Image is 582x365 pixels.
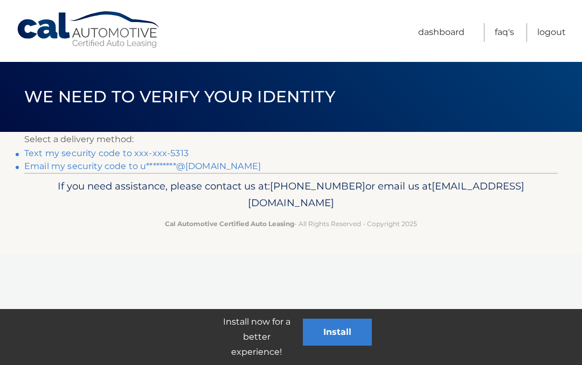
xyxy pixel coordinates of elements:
[24,161,261,171] a: Email my security code to u*********@[DOMAIN_NAME]
[418,23,465,42] a: Dashboard
[24,87,335,107] span: We need to verify your identity
[165,220,294,228] strong: Cal Automotive Certified Auto Leasing
[495,23,514,42] a: FAQ's
[270,180,365,192] span: [PHONE_NUMBER]
[16,11,162,49] a: Cal Automotive
[24,132,558,147] p: Select a delivery method:
[40,178,542,212] p: If you need assistance, please contact us at: or email us at
[210,314,303,360] p: Install now for a better experience!
[24,148,189,158] a: Text my security code to xxx-xxx-5313
[40,218,542,229] p: - All Rights Reserved - Copyright 2025
[537,23,566,42] a: Logout
[303,319,372,346] button: Install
